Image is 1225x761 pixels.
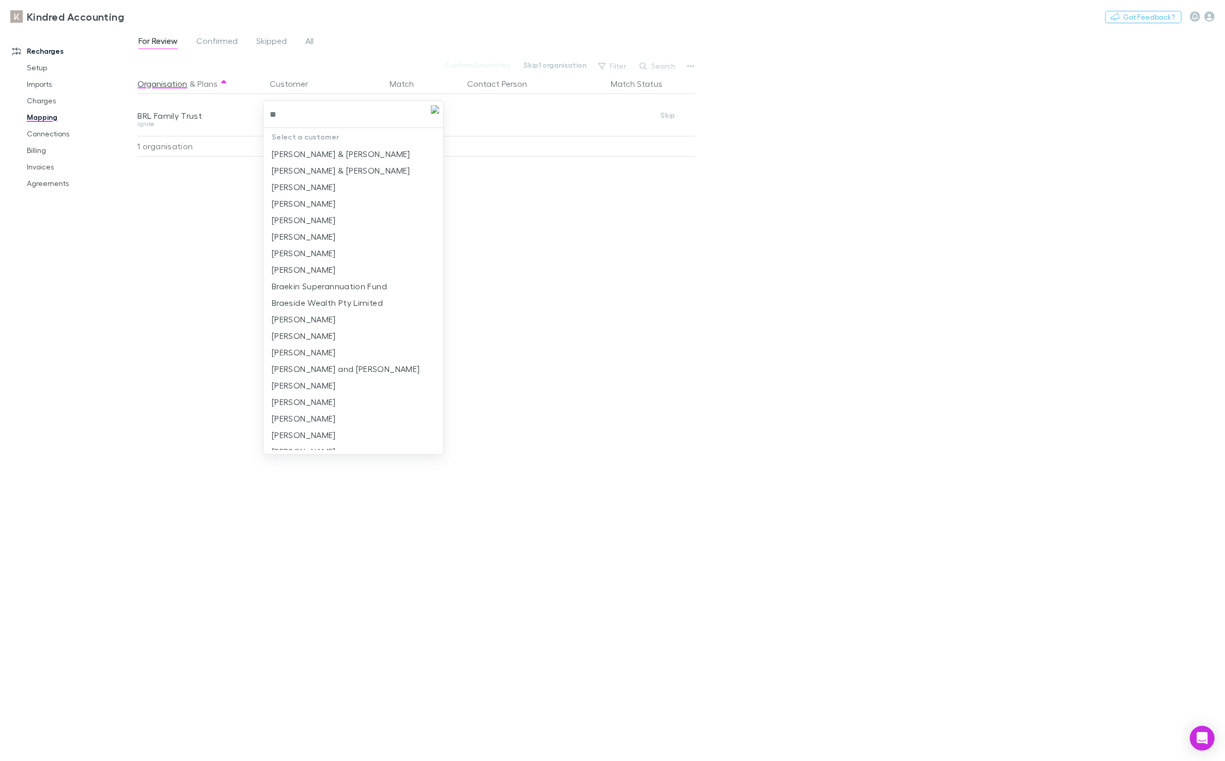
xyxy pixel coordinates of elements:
li: [PERSON_NAME] [263,328,443,344]
li: [PERSON_NAME] [263,427,443,443]
li: [PERSON_NAME] [263,228,443,245]
li: [PERSON_NAME] [263,245,443,261]
li: [PERSON_NAME] [263,195,443,212]
p: Select a customer [263,128,443,146]
li: [PERSON_NAME] [263,179,443,195]
li: [PERSON_NAME] [263,443,443,460]
li: [PERSON_NAME] [263,344,443,361]
li: [PERSON_NAME] & [PERSON_NAME] [263,162,443,179]
li: [PERSON_NAME] [263,410,443,427]
li: Braeside Wealth Pty Limited [263,294,443,311]
li: Braekin Superannuation Fund [263,278,443,294]
li: [PERSON_NAME] and [PERSON_NAME] [263,361,443,377]
li: [PERSON_NAME] & [PERSON_NAME] [263,146,443,162]
li: [PERSON_NAME] [263,261,443,278]
li: [PERSON_NAME] [263,311,443,328]
div: Open Intercom Messenger [1190,726,1215,751]
li: [PERSON_NAME] [263,212,443,228]
li: [PERSON_NAME] [263,377,443,394]
li: [PERSON_NAME] [263,394,443,410]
